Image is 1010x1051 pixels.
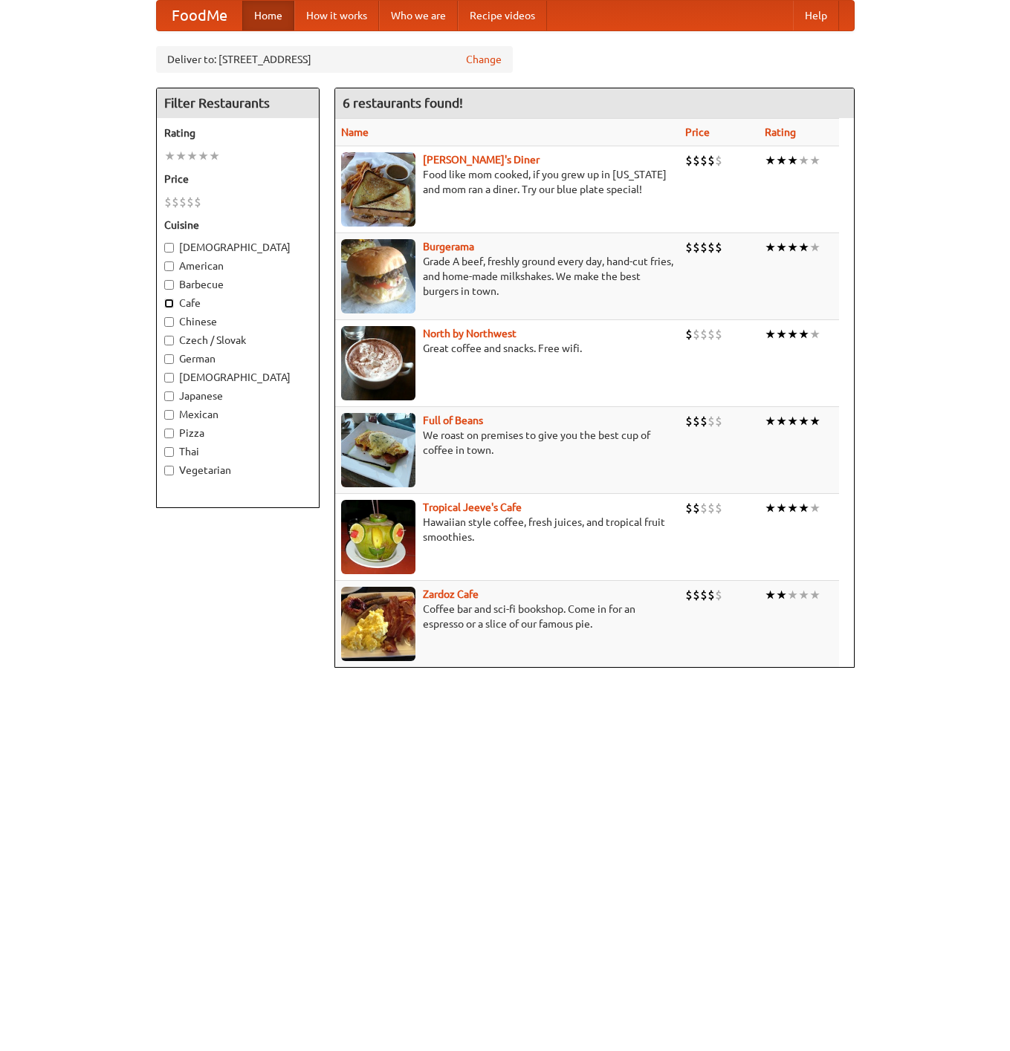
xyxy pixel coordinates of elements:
[809,152,820,169] li: ★
[765,126,796,138] a: Rating
[379,1,458,30] a: Who we are
[164,194,172,210] li: $
[685,413,693,429] li: $
[458,1,547,30] a: Recipe videos
[164,280,174,290] input: Barbecue
[693,326,700,342] li: $
[693,239,700,256] li: $
[798,152,809,169] li: ★
[715,587,722,603] li: $
[787,239,798,256] li: ★
[708,500,715,516] li: $
[700,326,708,342] li: $
[423,154,540,166] a: [PERSON_NAME]'s Diner
[341,515,673,544] p: Hawaiian style coffee, fresh juices, and tropical fruit smoothies.
[685,587,693,603] li: $
[175,148,187,164] li: ★
[693,587,700,603] li: $
[423,241,474,253] b: Burgerama
[685,152,693,169] li: $
[715,152,722,169] li: $
[423,328,517,339] a: North by Northwest
[798,239,809,256] li: ★
[700,587,708,603] li: $
[793,1,839,30] a: Help
[765,239,776,256] li: ★
[685,500,693,516] li: $
[164,373,174,383] input: [DEMOGRAPHIC_DATA]
[164,391,174,401] input: Japanese
[685,239,693,256] li: $
[164,407,311,422] label: Mexican
[164,466,174,475] input: Vegetarian
[198,148,209,164] li: ★
[708,587,715,603] li: $
[341,587,415,661] img: zardoz.jpg
[708,239,715,256] li: $
[787,500,798,516] li: ★
[809,500,820,516] li: ★
[164,370,311,385] label: [DEMOGRAPHIC_DATA]
[776,152,787,169] li: ★
[164,126,311,140] h5: Rating
[700,239,708,256] li: $
[798,326,809,342] li: ★
[164,258,311,273] label: American
[164,299,174,308] input: Cafe
[164,426,311,440] label: Pizza
[787,413,798,429] li: ★
[164,261,174,271] input: American
[242,1,294,30] a: Home
[157,1,242,30] a: FoodMe
[466,52,502,67] a: Change
[776,326,787,342] li: ★
[765,326,776,342] li: ★
[423,501,522,513] a: Tropical Jeeve's Cafe
[809,326,820,342] li: ★
[776,587,787,603] li: ★
[693,152,700,169] li: $
[715,500,722,516] li: $
[685,126,710,138] a: Price
[787,587,798,603] li: ★
[809,239,820,256] li: ★
[341,254,673,299] p: Grade A beef, freshly ground every day, hand-cut fries, and home-made milkshakes. We make the bes...
[341,341,673,356] p: Great coffee and snacks. Free wifi.
[423,588,479,600] a: Zardoz Cafe
[164,333,311,348] label: Czech / Slovak
[765,152,776,169] li: ★
[164,351,311,366] label: German
[164,172,311,186] h5: Price
[164,429,174,438] input: Pizza
[156,46,513,73] div: Deliver to: [STREET_ADDRESS]
[341,428,673,458] p: We roast on premises to give you the best cup of coffee in town.
[809,413,820,429] li: ★
[693,413,700,429] li: $
[341,152,415,227] img: sallys.jpg
[423,414,483,426] a: Full of Beans
[700,500,708,516] li: $
[776,239,787,256] li: ★
[164,410,174,420] input: Mexican
[787,326,798,342] li: ★
[341,413,415,487] img: beans.jpg
[164,444,311,459] label: Thai
[164,148,175,164] li: ★
[765,587,776,603] li: ★
[708,326,715,342] li: $
[164,354,174,364] input: German
[194,194,201,210] li: $
[708,152,715,169] li: $
[341,500,415,574] img: jeeves.jpg
[164,240,311,255] label: [DEMOGRAPHIC_DATA]
[765,500,776,516] li: ★
[164,218,311,232] h5: Cuisine
[294,1,379,30] a: How it works
[715,413,722,429] li: $
[164,447,174,457] input: Thai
